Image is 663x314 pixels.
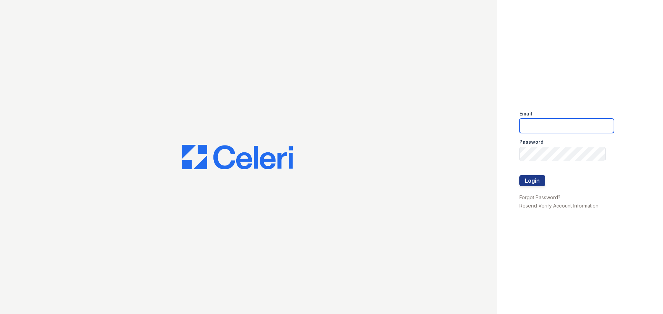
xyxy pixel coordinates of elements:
label: Email [519,110,532,117]
label: Password [519,139,544,145]
a: Resend Verify Account Information [519,203,598,209]
img: CE_Logo_Blue-a8612792a0a2168367f1c8372b55b34899dd931a85d93a1a3d3e32e68fde9ad4.png [182,145,293,170]
button: Login [519,175,545,186]
a: Forgot Password? [519,194,560,200]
